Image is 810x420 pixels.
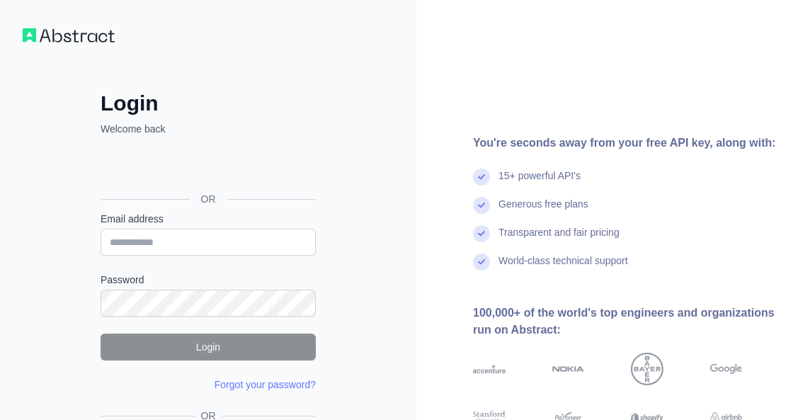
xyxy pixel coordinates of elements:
p: Welcome back [101,122,316,136]
img: check mark [473,197,490,214]
button: Login [101,334,316,361]
div: You're seconds away from your free API key, along with: [473,135,787,152]
div: 100,000+ of the world's top engineers and organizations run on Abstract: [473,305,787,339]
img: Workflow [23,28,115,42]
img: bayer [631,353,663,385]
img: check mark [473,254,490,271]
img: check mark [473,225,490,242]
img: check mark [473,169,490,186]
div: World-class technical support [498,254,628,282]
div: Transparent and fair pricing [498,225,620,254]
div: 15+ powerful API's [498,169,581,197]
img: google [710,353,743,385]
iframe: Bouton "Se connecter avec Google" [93,152,320,183]
img: nokia [552,353,585,385]
div: Generous free plans [498,197,588,225]
h2: Login [101,91,316,116]
span: OR [190,192,227,206]
img: accenture [473,353,506,385]
a: Forgot your password? [215,379,316,390]
div: Se connecter avec Google. S'ouvre dans un nouvel onglet. [101,152,313,183]
label: Email address [101,212,316,226]
label: Password [101,273,316,287]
